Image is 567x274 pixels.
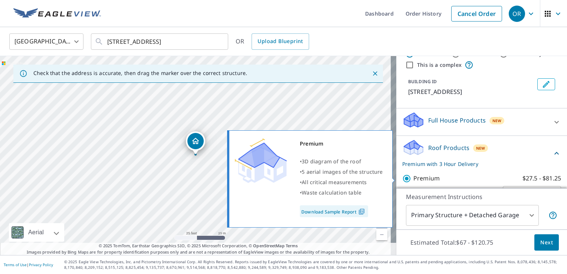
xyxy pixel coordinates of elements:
div: • [300,177,383,187]
p: Premium [413,174,440,183]
p: Check that the address is accurate, then drag the marker over the correct structure. [33,70,247,76]
a: Current Level 20, Zoom Out [376,229,387,240]
p: Premium with 3 Hour Delivery [402,160,552,168]
img: Pdf Icon [357,208,367,215]
div: OR [509,6,525,22]
span: Your report will include the primary structure and a detached garage if one exists. [548,211,557,220]
a: Terms [286,243,298,248]
p: Estimated Total: $67 - $120.75 [404,234,499,251]
img: EV Logo [13,8,101,19]
div: Aerial [9,223,64,242]
div: 3 Hour $39.5 [503,182,561,203]
div: • [300,187,383,198]
div: Primary Structure + Detached Garage [406,205,539,226]
p: [STREET_ADDRESS] [408,87,534,96]
p: © 2025 Eagle View Technologies, Inc. and Pictometry International Corp. All Rights Reserved. Repo... [64,259,563,270]
div: Premium [300,138,383,149]
div: OR [236,33,309,50]
button: Close [370,69,380,78]
label: This is a complex [417,61,462,69]
a: Upload Blueprint [252,33,309,50]
span: Upload Blueprint [258,37,303,46]
div: Roof ProductsNewPremium with 3 Hour Delivery [402,139,561,168]
input: Search by address or latitude-longitude [107,31,213,52]
div: Dropped pin, building 1, Residential property, 1108 Melrose Ave Victoria, TX 77901 [186,131,205,154]
button: Next [534,234,559,251]
span: New [476,145,485,151]
div: Full House ProductsNew [402,111,561,133]
span: 3D diagram of the roof [302,158,361,165]
p: | [4,262,53,267]
p: Roof Products [428,143,469,152]
span: Next [540,238,553,247]
a: Terms of Use [4,262,27,267]
span: All critical measurements [302,179,367,186]
span: 5 aerial images of the structure [302,168,383,175]
img: Premium [235,138,287,183]
a: OpenStreetMap [253,243,284,248]
div: Aerial [26,223,46,242]
a: Download Sample Report [300,205,368,217]
p: Measurement Instructions [406,192,557,201]
span: New [492,118,502,124]
p: Full House Products [428,116,486,125]
p: BUILDING ID [408,78,437,85]
p: $27.5 - $81.25 [522,174,561,183]
div: • [300,156,383,167]
div: [GEOGRAPHIC_DATA] [9,31,83,52]
a: Cancel Order [451,6,502,22]
a: Privacy Policy [29,262,53,267]
div: • [300,167,383,177]
span: © 2025 TomTom, Earthstar Geographics SIO, © 2025 Microsoft Corporation, © [99,243,298,249]
span: Waste calculation table [302,189,361,196]
button: Edit building 1 [537,78,555,90]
